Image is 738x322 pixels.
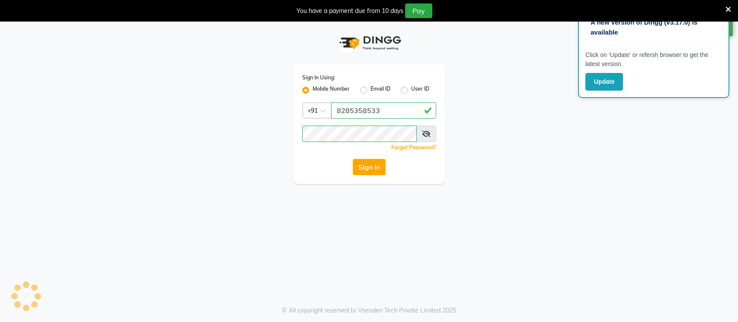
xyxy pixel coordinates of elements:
div: You have a payment due from 10 days [297,6,403,16]
button: Pay [405,3,432,18]
label: Email ID [371,85,390,95]
button: Update [585,73,623,91]
input: Username [302,126,417,142]
label: User ID [411,85,429,95]
input: Username [331,102,436,119]
label: Mobile Number [313,85,350,95]
button: Sign In [353,159,386,175]
p: A new version of Dingg (v3.17.0) is available [591,18,717,37]
a: Forgot Password? [391,144,436,151]
label: Sign In Using: [302,74,335,82]
p: Click on ‘Update’ or refersh browser to get the latest version. [585,51,722,69]
img: logo1.svg [335,30,404,56]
